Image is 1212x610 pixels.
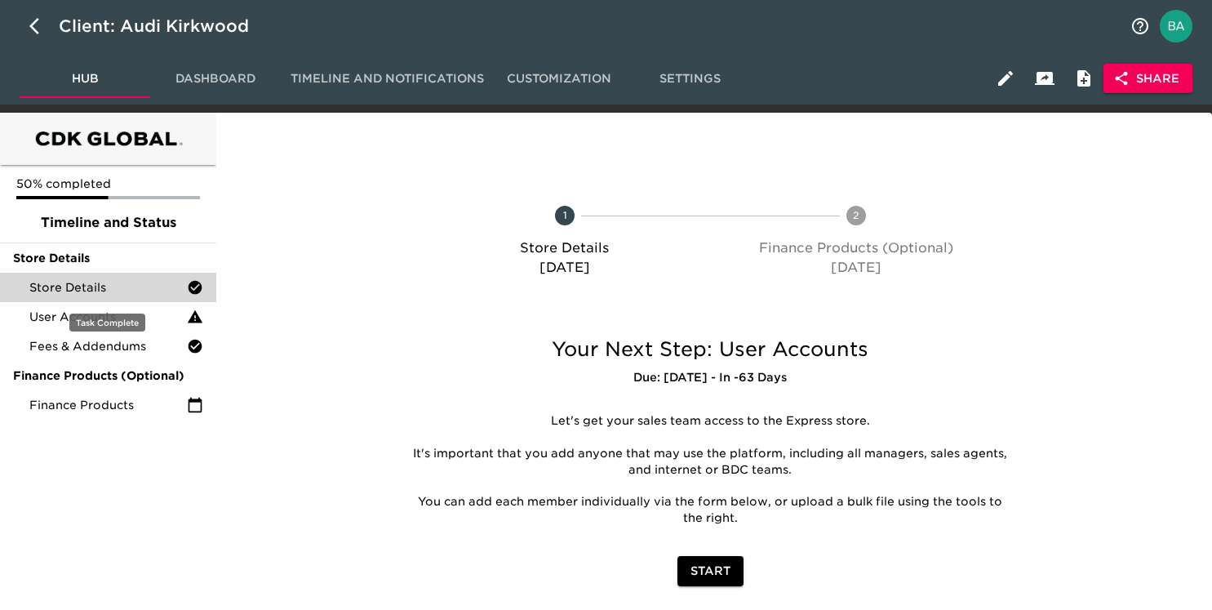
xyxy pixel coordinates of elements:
[425,238,704,258] p: Store Details
[411,413,1010,430] p: Let's get your sales team access to the Express store.
[717,238,997,258] p: Finance Products (Optional)
[13,367,203,384] span: Finance Products (Optional)
[1103,64,1192,94] button: Share
[29,279,187,296] span: Store Details
[29,309,187,325] span: User Accounts
[562,209,566,221] text: 1
[411,446,1010,479] p: It's important that you add anyone that may use the platform, including all managers, sales agent...
[1117,69,1179,89] span: Share
[16,176,200,192] p: 50% completed
[1025,59,1064,98] button: Client View
[13,213,203,233] span: Timeline and Status
[425,258,704,278] p: [DATE]
[29,69,140,89] span: Hub
[634,69,745,89] span: Settings
[411,494,1010,527] p: You can add each member individually via the form below, or upload a bulk file using the tools to...
[504,69,615,89] span: Customization
[1064,59,1103,98] button: Internal Notes and Comments
[690,561,730,581] span: Start
[399,336,1022,363] h5: Your Next Step: User Accounts
[1160,10,1192,42] img: Profile
[986,59,1025,98] button: Edit Hub
[1121,7,1160,46] button: notifications
[399,369,1022,387] h6: Due: [DATE] - In -63 Days
[160,69,271,89] span: Dashboard
[677,556,744,586] button: Start
[291,69,484,89] span: Timeline and Notifications
[853,209,859,221] text: 2
[29,338,187,354] span: Fees & Addendums
[29,397,187,413] span: Finance Products
[717,258,997,278] p: [DATE]
[13,250,203,266] span: Store Details
[59,13,272,39] div: Client: Audi Kirkwood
